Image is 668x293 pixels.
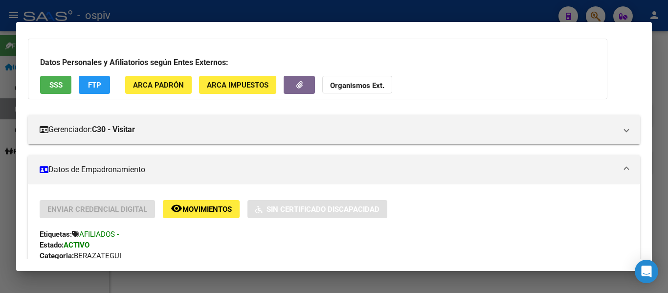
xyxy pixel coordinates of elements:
[125,76,192,94] button: ARCA Padrón
[133,81,184,90] span: ARCA Padrón
[28,155,640,184] mat-expansion-panel-header: Datos de Empadronamiento
[40,57,595,68] h3: Datos Personales y Afiliatorios según Entes Externos:
[182,205,232,214] span: Movimientos
[64,241,89,249] strong: ACTIVO
[267,205,379,214] span: Sin Certificado Discapacidad
[330,81,384,90] strong: Organismos Ext.
[207,81,268,90] span: ARCA Impuestos
[199,76,276,94] button: ARCA Impuestos
[635,260,658,283] div: Open Intercom Messenger
[79,76,110,94] button: FTP
[40,200,155,218] button: Enviar Credencial Digital
[171,203,182,214] mat-icon: remove_red_eye
[92,124,135,135] strong: C30 - Visitar
[40,164,617,176] mat-panel-title: Datos de Empadronamiento
[40,76,71,94] button: SSS
[322,76,392,94] button: Organismos Ext.
[163,200,240,218] button: Movimientos
[40,241,64,249] strong: Estado:
[40,250,628,261] div: BERAZATEGUI
[47,205,147,214] span: Enviar Credencial Digital
[247,200,387,218] button: Sin Certificado Discapacidad
[40,124,617,135] mat-panel-title: Gerenciador:
[40,230,72,239] strong: Etiquetas:
[28,115,640,144] mat-expansion-panel-header: Gerenciador:C30 - Visitar
[49,81,63,90] span: SSS
[79,230,119,239] span: AFILIADOS -
[88,81,101,90] span: FTP
[40,251,74,260] strong: Categoria:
